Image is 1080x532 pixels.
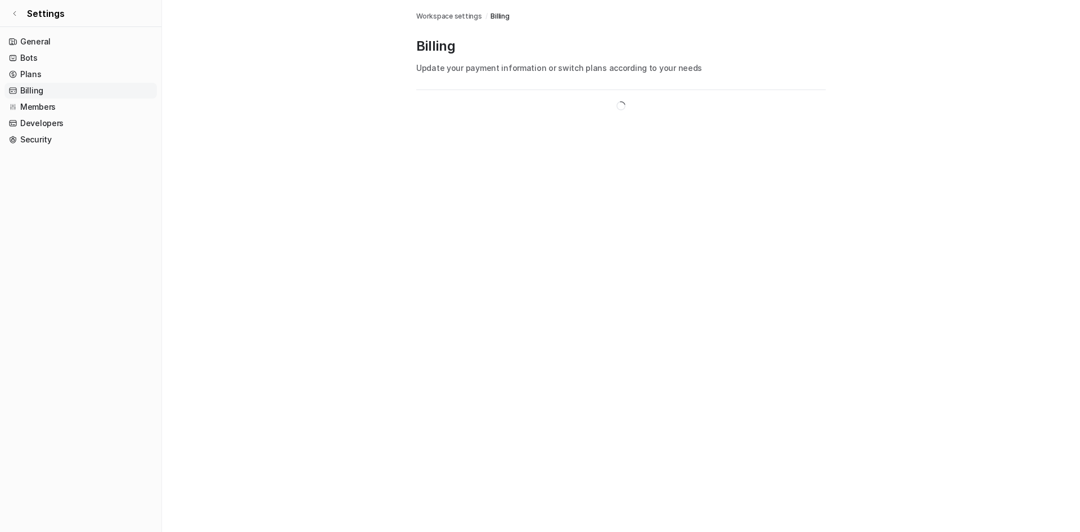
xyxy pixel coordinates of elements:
a: Billing [4,83,157,99]
p: Billing [416,37,826,55]
a: Billing [490,11,509,21]
p: Update your payment information or switch plans according to your needs [416,62,826,74]
a: Plans [4,66,157,82]
a: Members [4,99,157,115]
a: Bots [4,50,157,66]
a: General [4,34,157,50]
a: Developers [4,115,157,131]
span: / [485,11,488,21]
span: Settings [27,7,65,20]
a: Security [4,132,157,147]
a: Workspace settings [416,11,482,21]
